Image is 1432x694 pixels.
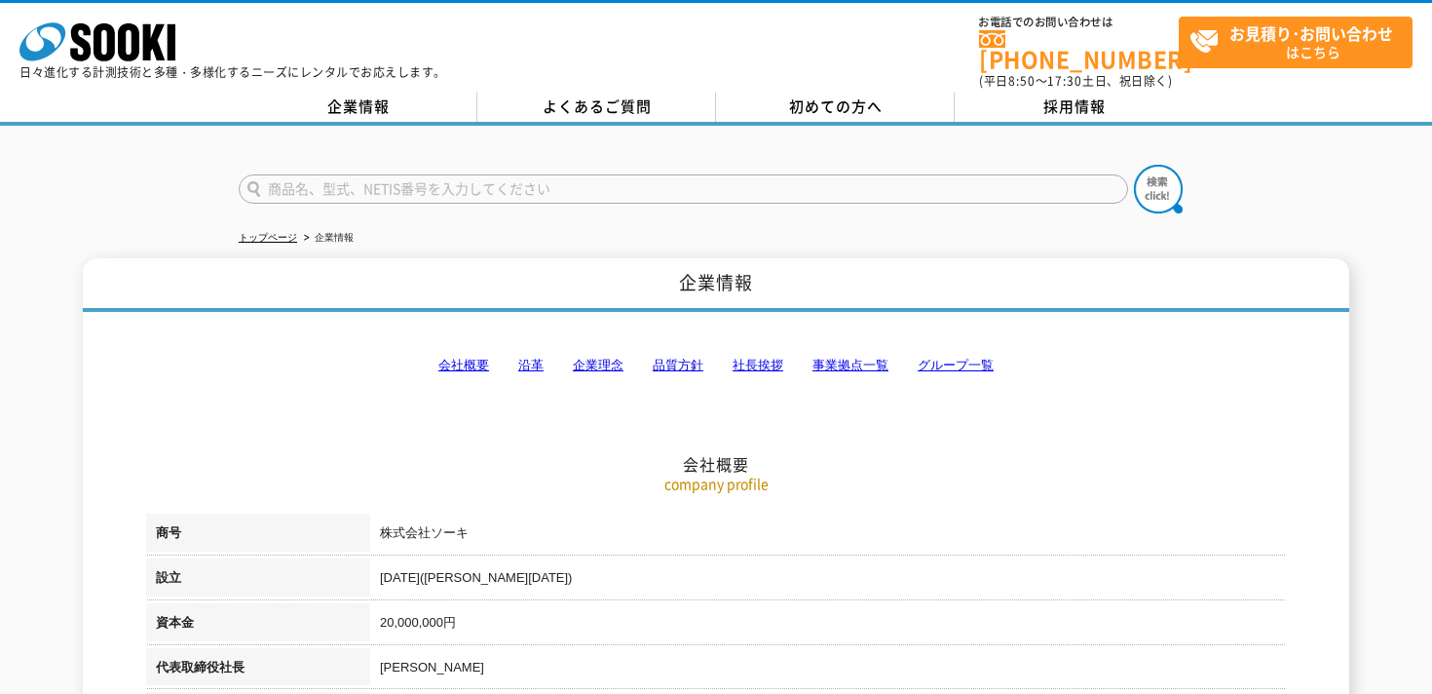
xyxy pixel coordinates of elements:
[370,514,1286,559] td: 株式会社ソーキ
[812,358,888,372] a: 事業拠点一覧
[955,93,1193,122] a: 採用情報
[733,358,783,372] a: 社長挨拶
[438,358,489,372] a: 会社概要
[239,232,297,243] a: トップページ
[979,17,1179,28] span: お電話でのお問い合わせは
[1179,17,1413,68] a: お見積り･お問い合わせはこちら
[1189,18,1412,66] span: はこちら
[370,603,1286,648] td: 20,000,000円
[1008,72,1036,90] span: 8:50
[370,648,1286,693] td: [PERSON_NAME]
[146,514,370,559] th: 商号
[146,648,370,693] th: 代表取締役社長
[716,93,955,122] a: 初めての方へ
[83,258,1349,312] h1: 企業情報
[146,259,1286,475] h2: 会社概要
[653,358,703,372] a: 品質方針
[19,66,446,78] p: 日々進化する計測技術と多種・多様化するニーズにレンタルでお応えします。
[789,96,883,117] span: 初めての方へ
[518,358,544,372] a: 沿革
[146,603,370,648] th: 資本金
[370,559,1286,603] td: [DATE]([PERSON_NAME][DATE])
[1047,72,1082,90] span: 17:30
[300,228,354,249] li: 企業情報
[477,93,716,122] a: よくあるご質問
[146,474,1286,494] p: company profile
[573,358,623,372] a: 企業理念
[239,93,477,122] a: 企業情報
[1134,165,1183,213] img: btn_search.png
[239,174,1128,204] input: 商品名、型式、NETIS番号を入力してください
[979,72,1172,90] span: (平日 ～ 土日、祝日除く)
[979,30,1179,70] a: [PHONE_NUMBER]
[918,358,994,372] a: グループ一覧
[146,559,370,603] th: 設立
[1229,21,1393,45] strong: お見積り･お問い合わせ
